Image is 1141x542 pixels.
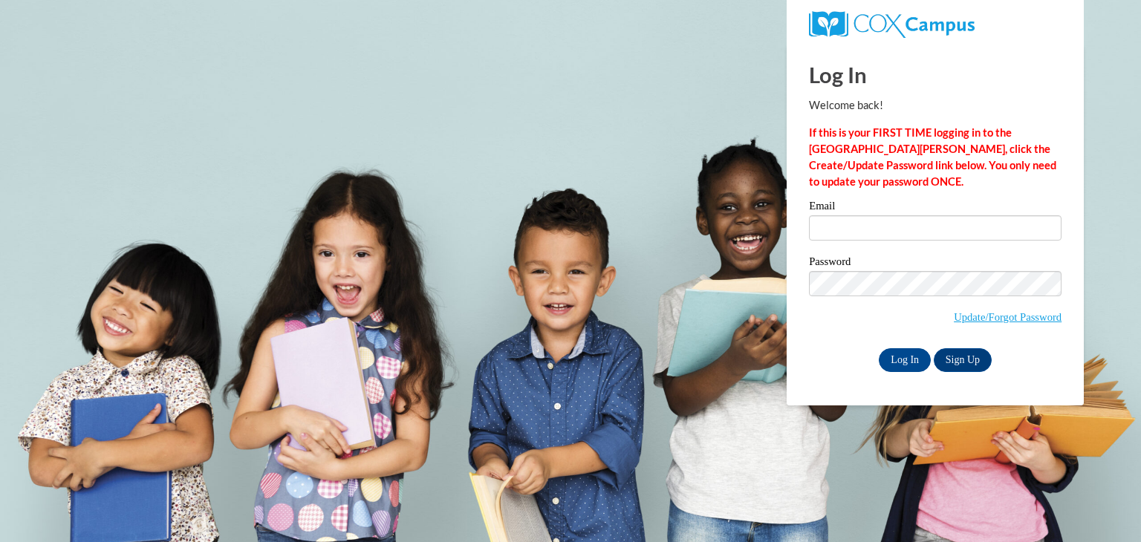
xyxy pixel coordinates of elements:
[809,17,975,30] a: COX Campus
[934,348,992,372] a: Sign Up
[809,11,975,38] img: COX Campus
[809,97,1062,114] p: Welcome back!
[809,200,1062,215] label: Email
[809,59,1062,90] h1: Log In
[809,126,1056,188] strong: If this is your FIRST TIME logging in to the [GEOGRAPHIC_DATA][PERSON_NAME], click the Create/Upd...
[879,348,931,372] input: Log In
[809,256,1062,271] label: Password
[954,311,1062,323] a: Update/Forgot Password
